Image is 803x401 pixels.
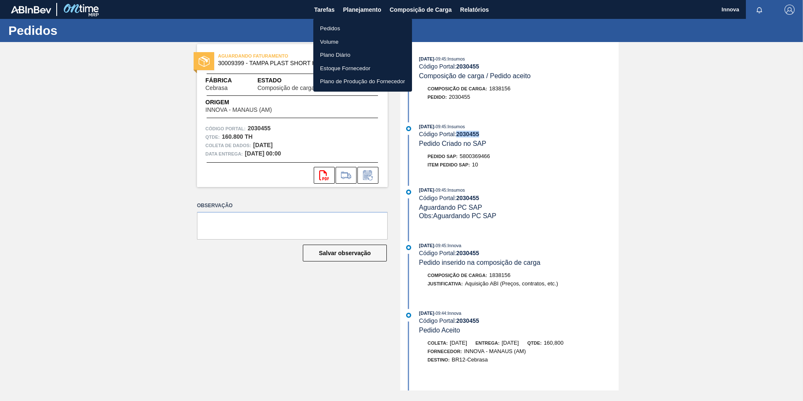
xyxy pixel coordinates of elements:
a: Plano de Produção do Fornecedor [313,75,412,88]
a: Volume [313,35,412,49]
a: Estoque Fornecedor [313,62,412,75]
a: Pedidos [313,22,412,35]
a: Plano Diário [313,48,412,62]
